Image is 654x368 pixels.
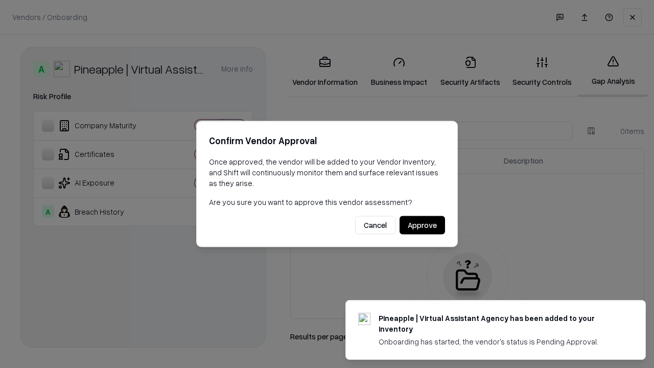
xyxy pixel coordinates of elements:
[379,336,621,347] div: Onboarding has started, the vendor's status is Pending Approval.
[209,156,445,189] p: Once approved, the vendor will be added to your Vendor Inventory, and Shift will continuously mon...
[209,197,445,208] p: Are you sure you want to approve this vendor assessment?
[209,133,445,148] h2: Confirm Vendor Approval
[379,313,621,334] div: Pineapple | Virtual Assistant Agency has been added to your inventory
[358,313,370,325] img: trypineapple.com
[400,216,445,235] button: Approve
[355,216,395,235] button: Cancel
